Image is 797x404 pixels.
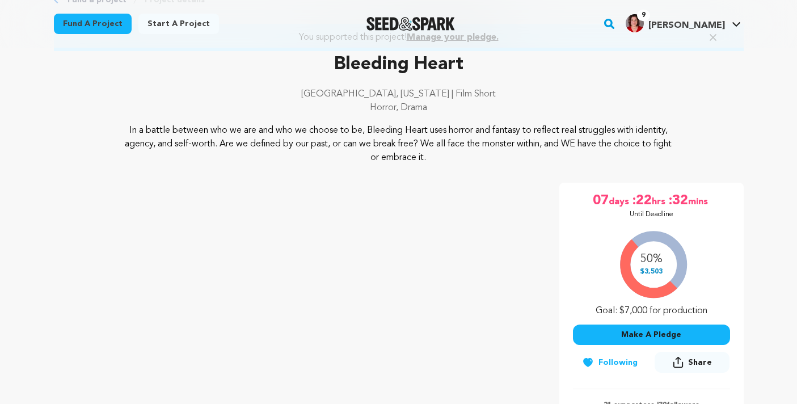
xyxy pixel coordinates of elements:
span: 9 [637,10,650,21]
p: Bleeding Heart [54,51,744,78]
a: Fund a project [54,14,132,34]
span: days [609,192,631,210]
span: Share [655,352,729,377]
span: mins [688,192,710,210]
span: :32 [668,192,688,210]
img: 87a0ab14016232b5.jpg [626,14,644,32]
a: Rose B.'s Profile [623,12,743,32]
span: :22 [631,192,652,210]
p: Horror, Drama [54,101,744,115]
p: [GEOGRAPHIC_DATA], [US_STATE] | Film Short [54,87,744,101]
button: Following [573,352,647,373]
button: Make A Pledge [573,325,730,345]
span: Rose B.'s Profile [623,12,743,36]
a: Seed&Spark Homepage [366,17,456,31]
img: Seed&Spark Logo Dark Mode [366,17,456,31]
span: [PERSON_NAME] [648,21,725,30]
div: Rose B.'s Profile [626,14,725,32]
span: hrs [652,192,668,210]
p: In a battle between who we are and who we choose to be, Bleeding Heart uses horror and fantasy to... [123,124,674,165]
span: Share [688,357,712,368]
button: Share [655,352,729,373]
p: Until Deadline [630,210,673,219]
span: 07 [593,192,609,210]
a: Start a project [138,14,219,34]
